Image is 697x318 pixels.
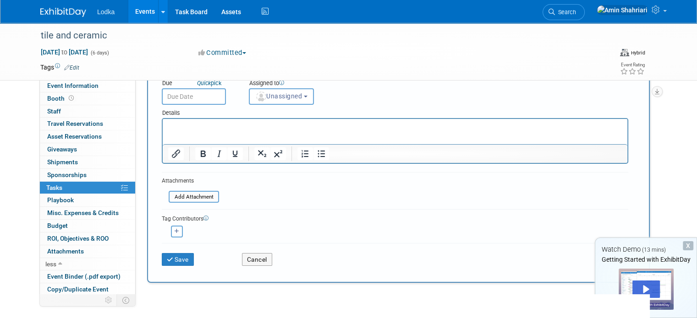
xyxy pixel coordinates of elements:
[297,147,313,160] button: Numbered list
[40,143,135,156] a: Giveaways
[270,147,286,160] button: Superscript
[313,147,329,160] button: Bullet list
[67,95,76,102] span: Booth not reserved yet
[556,48,645,61] div: Event Format
[40,182,135,194] a: Tasks
[47,209,119,216] span: Misc. Expenses & Credits
[40,130,135,143] a: Asset Reservations
[595,255,697,264] div: Getting Started with ExhibitDay
[40,169,135,181] a: Sponsorships
[642,247,666,253] span: (13 mins)
[40,194,135,206] a: Playbook
[47,286,109,293] span: Copy/Duplicate Event
[195,147,211,160] button: Bold
[47,196,74,204] span: Playbook
[631,49,645,56] div: Hybrid
[46,184,62,191] span: Tasks
[47,222,68,229] span: Budget
[40,118,135,130] a: Travel Reservations
[249,79,355,88] div: Assigned to
[227,147,243,160] button: Underline
[249,88,314,105] button: Unassigned
[47,158,78,166] span: Shipments
[162,105,628,118] div: Details
[47,248,84,255] span: Attachments
[40,48,88,56] span: [DATE] [DATE]
[38,27,594,44] div: tile and ceramic
[40,92,135,105] a: Booth
[40,270,135,283] a: Event Binder (.pdf export)
[40,245,135,258] a: Attachments
[40,207,135,219] a: Misc. Expenses & Credits
[47,273,121,280] span: Event Binder (.pdf export)
[555,9,576,16] span: Search
[195,79,223,87] a: Quickpick
[620,48,645,57] div: Event Format
[162,177,219,185] div: Attachments
[40,156,135,168] a: Shipments
[683,241,693,250] div: Dismiss
[162,213,628,223] div: Tag Contributors
[97,8,115,16] span: Lodka
[40,63,79,72] td: Tags
[47,171,87,178] span: Sponsorships
[162,253,194,266] button: Save
[163,119,627,144] iframe: Rich Text Area
[117,294,136,306] td: Toggle Event Tabs
[620,63,645,67] div: Event Rating
[47,120,103,127] span: Travel Reservations
[40,258,135,270] a: less
[162,88,226,105] input: Due Date
[47,235,109,242] span: ROI, Objectives & ROO
[242,253,272,266] button: Cancel
[60,49,69,56] span: to
[211,147,227,160] button: Italic
[40,283,135,296] a: Copy/Duplicate Event
[47,146,77,153] span: Giveaways
[47,95,76,102] span: Booth
[543,4,585,20] a: Search
[595,245,697,254] div: Watch Demo
[195,48,250,58] button: Committed
[40,80,135,92] a: Event Information
[40,220,135,232] a: Budget
[40,105,135,118] a: Staff
[45,260,56,268] span: less
[40,8,86,17] img: ExhibitDay
[620,49,629,56] img: Format-Hybrid.png
[101,294,117,306] td: Personalize Event Tab Strip
[40,232,135,245] a: ROI, Objectives & ROO
[47,82,99,89] span: Event Information
[90,50,109,56] span: (6 days)
[47,108,61,115] span: Staff
[168,147,184,160] button: Insert/edit link
[47,133,102,140] span: Asset Reservations
[64,65,79,71] a: Edit
[254,147,270,160] button: Subscript
[597,5,648,15] img: Amin Shahriari
[632,280,660,298] div: Play
[162,79,235,88] div: Due
[197,80,211,86] i: Quick
[255,92,302,100] span: Unassigned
